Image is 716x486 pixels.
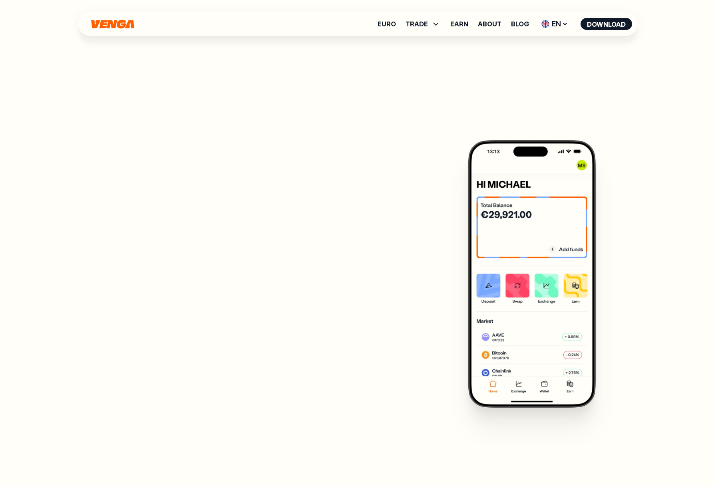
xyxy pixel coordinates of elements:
img: flag-uk [541,20,549,28]
svg: Home [90,20,135,29]
button: Download [581,18,632,30]
a: Blog [511,21,529,27]
a: Earn [450,21,468,27]
span: TRADE [406,21,428,27]
a: Euro [378,21,396,27]
span: EN [539,18,571,30]
span: TRADE [406,19,441,29]
a: About [478,21,501,27]
img: Venga app main [468,140,596,408]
